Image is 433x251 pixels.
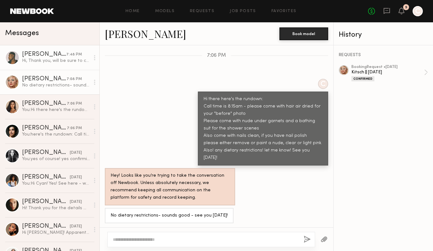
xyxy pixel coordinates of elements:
[22,131,90,137] div: You: here's the rundown: Call time is 9am - please come with hair air dried for your "before" pho...
[5,30,39,37] span: Messages
[70,224,82,230] div: [DATE]
[22,100,67,107] div: [PERSON_NAME]
[351,76,374,81] div: Confirmed
[22,230,90,236] div: Hi [PERSON_NAME]! Apparently I had my notifications off, my apologies. Are you still looking to s...
[105,27,186,41] a: [PERSON_NAME]
[22,76,67,82] div: [PERSON_NAME]
[70,150,82,156] div: [DATE]
[22,82,90,88] div: No dietary restrictions- sounds good - see you [DATE]!
[22,150,70,156] div: [PERSON_NAME]
[22,125,67,131] div: [PERSON_NAME]
[111,212,228,219] div: No dietary restrictions- sounds good - see you [DATE]!
[22,156,90,162] div: You: yes of course! yes confirming you're call time is 9am
[413,6,423,16] a: C
[111,172,229,202] div: Hey! Looks like you’re trying to take the conversation off Newbook. Unless absolutely necessary, ...
[67,125,82,131] div: 7:06 PM
[279,31,328,36] a: Book model
[67,101,82,107] div: 7:06 PM
[22,174,70,181] div: [PERSON_NAME]
[271,9,297,13] a: Favorites
[22,205,90,211] div: Hi! Thank you for the details ✨ Got it If there’s 2% lactose-free milk, that would be perfect. Th...
[351,69,424,75] div: Kitsch || [DATE]
[70,199,82,205] div: [DATE]
[230,9,256,13] a: Job Posts
[207,53,226,58] span: 7:06 PM
[22,107,90,113] div: You: Hi there here's the rundown: Call time is 8:15am - please come with hair air dried for your ...
[22,58,90,64] div: Hi, Thank you, will be sure to come as noted. Dietary restrictions: No dairy, Pork, Gluten. :) Lo...
[22,199,70,205] div: [PERSON_NAME]
[405,6,407,9] div: 5
[190,9,214,13] a: Requests
[22,51,66,58] div: [PERSON_NAME]
[66,52,82,58] div: 7:48 PM
[126,9,140,13] a: Home
[70,174,82,181] div: [DATE]
[67,76,82,82] div: 7:08 PM
[22,181,90,187] div: You: Hi Cyan! Yes! See here - we'll see you at 8am at [GEOGRAPHIC_DATA]
[155,9,175,13] a: Models
[22,223,70,230] div: [PERSON_NAME]
[339,31,428,39] div: History
[339,53,428,57] div: REQUESTS
[279,27,328,40] button: Book model
[351,65,428,81] a: bookingRequest •[DATE]Kitsch || [DATE]Confirmed
[351,65,424,69] div: booking Request • [DATE]
[204,96,322,162] div: Hi there here's the rundown: Call time is 8:15am - please come with hair air dried for your "befo...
